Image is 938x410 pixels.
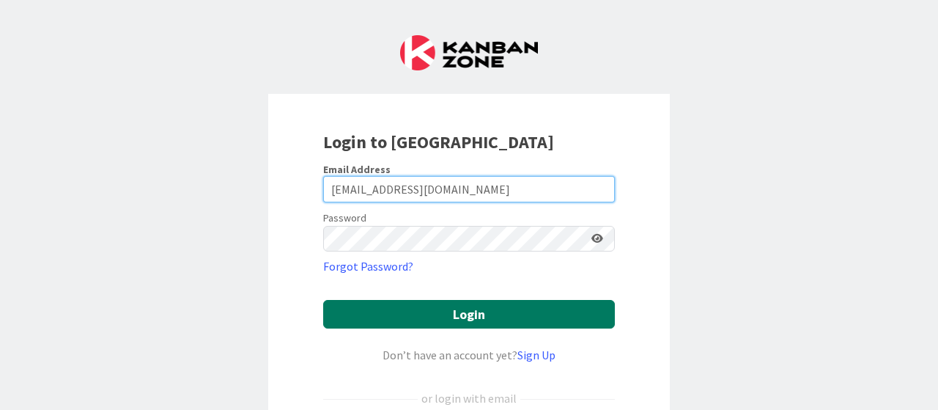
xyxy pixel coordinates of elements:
[323,257,413,275] a: Forgot Password?
[400,35,538,70] img: Kanban Zone
[323,346,615,364] div: Don’t have an account yet?
[323,211,366,226] label: Password
[323,300,615,329] button: Login
[323,163,391,176] label: Email Address
[418,389,520,407] div: or login with email
[517,348,555,362] a: Sign Up
[323,131,554,153] b: Login to [GEOGRAPHIC_DATA]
